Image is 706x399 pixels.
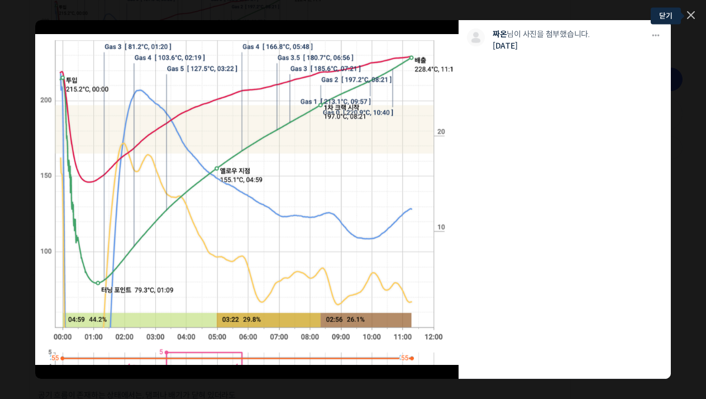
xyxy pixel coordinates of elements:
a: 짜온 [493,29,507,39]
a: 홈 [3,306,74,334]
a: 설정 [144,306,214,334]
span: 홈 [35,323,42,332]
span: 설정 [173,323,186,332]
p: 님이 사진을 첨부했습니다. [493,28,643,40]
img: 프로필 사진 [467,28,485,46]
a: 대화 [74,306,144,334]
span: 대화 [102,324,116,332]
a: [DATE] [493,41,518,51]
